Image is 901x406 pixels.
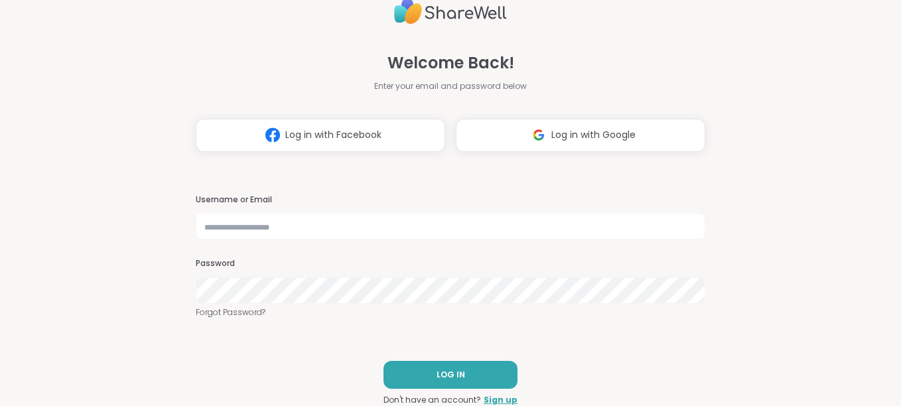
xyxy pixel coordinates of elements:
button: LOG IN [383,361,518,389]
h3: Username or Email [196,194,705,206]
span: Log in with Facebook [285,128,381,142]
button: Log in with Facebook [196,119,445,152]
a: Forgot Password? [196,306,705,318]
img: ShareWell Logomark [260,123,285,147]
button: Log in with Google [456,119,705,152]
a: Sign up [484,394,518,406]
span: Log in with Google [551,128,636,142]
span: Don't have an account? [383,394,481,406]
h3: Password [196,258,705,269]
img: ShareWell Logomark [526,123,551,147]
span: LOG IN [437,369,465,381]
span: Enter your email and password below [374,80,527,92]
span: Welcome Back! [387,51,514,75]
